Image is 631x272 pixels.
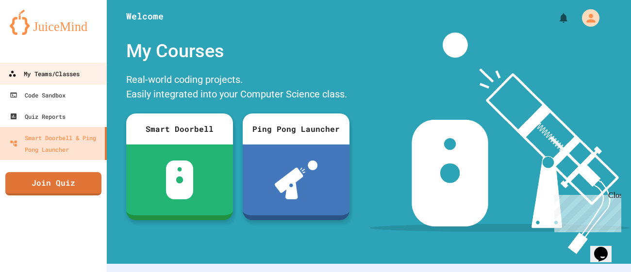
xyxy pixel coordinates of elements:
[10,111,66,122] div: Quiz Reports
[275,160,318,199] img: ppl-with-ball.png
[572,7,602,29] div: My Account
[121,32,354,70] div: My Courses
[166,160,194,199] img: sdb-white.svg
[121,70,354,106] div: Real-world coding projects. Easily integrated into your Computer Science class.
[550,191,621,232] iframe: chat widget
[590,233,621,262] iframe: chat widget
[5,172,101,195] a: Join Quiz
[10,132,101,155] div: Smart Doorbell & Ping Pong Launcher
[10,89,66,101] div: Code Sandbox
[8,68,80,80] div: My Teams/Classes
[243,113,349,144] div: Ping Pong Launcher
[10,10,97,35] img: logo-orange.svg
[540,10,572,26] div: My Notifications
[370,32,630,254] img: banner-image-my-projects.png
[4,4,67,62] div: Chat with us now!Close
[126,113,233,144] div: Smart Doorbell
